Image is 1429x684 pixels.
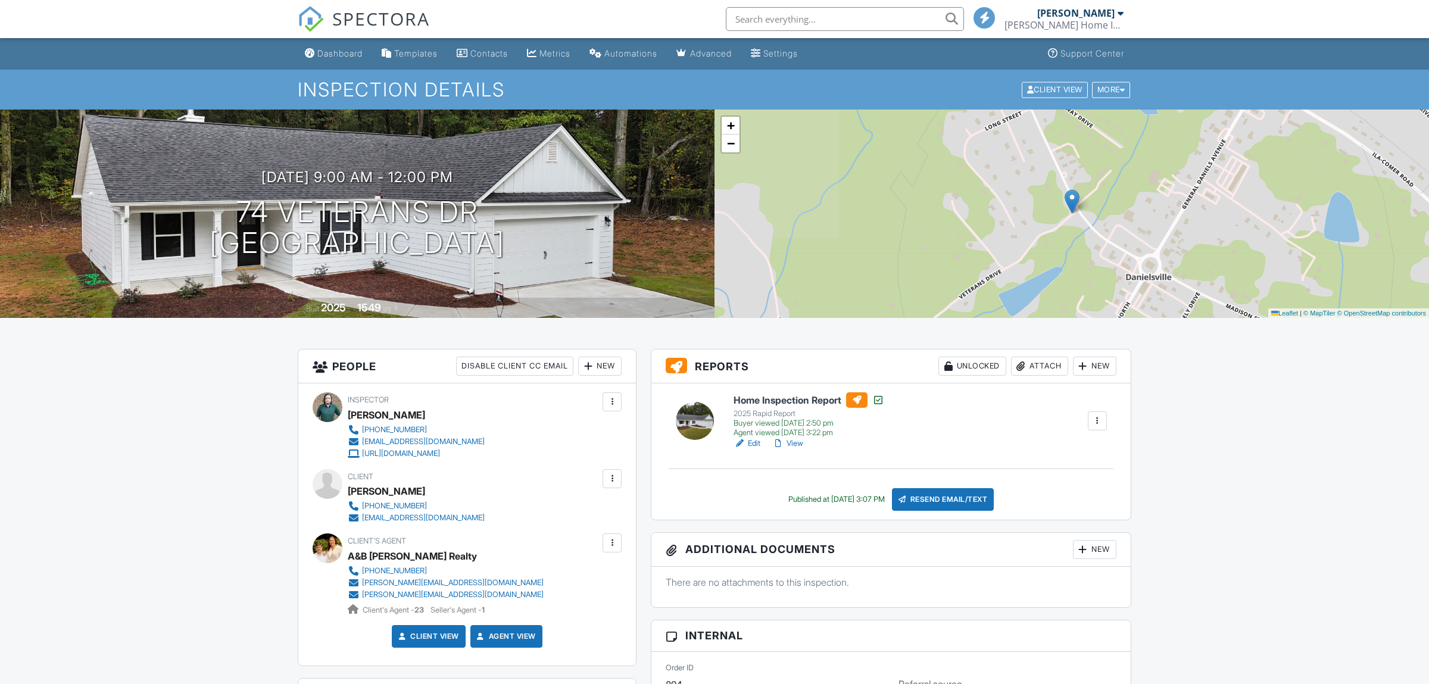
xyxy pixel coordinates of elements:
a: [EMAIL_ADDRESS][DOMAIN_NAME] [348,436,485,448]
a: Client View [1021,85,1091,93]
a: [URL][DOMAIN_NAME] [348,448,485,460]
span: Inspector [348,395,389,404]
span: + [727,118,735,133]
div: [PERSON_NAME][EMAIL_ADDRESS][DOMAIN_NAME] [362,578,544,588]
div: Support Center [1060,48,1124,58]
span: Built [306,304,319,313]
div: Agent viewed [DATE] 3:22 pm [734,428,884,438]
a: Leaflet [1271,310,1298,317]
a: Contacts [452,43,513,65]
label: Order ID [666,663,694,673]
span: | [1300,310,1302,317]
div: Settings [763,48,798,58]
div: 2025 Rapid Report [734,409,884,418]
div: Published at [DATE] 3:07 PM [788,495,885,504]
div: [URL][DOMAIN_NAME] [362,449,440,458]
div: 2025 [321,301,346,314]
a: Templates [377,43,442,65]
img: Marker [1065,189,1079,214]
a: SPECTORA [298,16,430,41]
a: [PHONE_NUMBER] [348,500,485,512]
a: © MapTiler [1303,310,1336,317]
a: Dashboard [300,43,367,65]
div: New [1073,357,1116,376]
input: Search everything... [726,7,964,31]
span: Client's Agent [348,536,406,545]
div: New [1073,540,1116,559]
a: © OpenStreetMap contributors [1337,310,1426,317]
img: The Best Home Inspection Software - Spectora [298,6,324,32]
a: [PHONE_NUMBER] [348,424,485,436]
a: Metrics [522,43,575,65]
span: Client's Agent - [363,605,426,614]
div: [PERSON_NAME][EMAIL_ADDRESS][DOMAIN_NAME] [362,590,544,599]
div: Contacts [470,48,508,58]
span: sq. ft. [383,304,400,313]
h3: People [298,349,636,383]
div: New [578,357,622,376]
span: − [727,136,735,151]
div: Client View [1022,82,1088,98]
h1: 74 Veterans Dr [GEOGRAPHIC_DATA] [210,196,505,260]
a: [EMAIL_ADDRESS][DOMAIN_NAME] [348,512,485,524]
div: More [1092,82,1131,98]
h3: Reports [651,349,1131,383]
a: Edit [734,438,760,449]
div: [PERSON_NAME] [1037,7,1115,19]
div: [PHONE_NUMBER] [362,425,427,435]
a: Zoom in [722,117,740,135]
div: 1549 [357,301,381,314]
a: Advanced [672,43,737,65]
h6: Home Inspection Report [734,392,884,408]
div: Templates [394,48,438,58]
div: [PHONE_NUMBER] [362,566,427,576]
span: SPECTORA [332,6,430,31]
strong: 23 [414,605,424,614]
div: Resend Email/Text [892,488,994,511]
div: Buyer viewed [DATE] 2:50 pm [734,418,884,428]
a: Agent View [475,630,536,642]
div: [PERSON_NAME] [348,482,425,500]
div: [EMAIL_ADDRESS][DOMAIN_NAME] [362,437,485,446]
div: [PERSON_NAME] [348,406,425,424]
strong: 1 [482,605,485,614]
a: A&B [PERSON_NAME] Realty [348,547,477,565]
h3: Additional Documents [651,533,1131,567]
a: Zoom out [722,135,740,152]
div: Metrics [539,48,570,58]
a: View [772,438,803,449]
a: [PERSON_NAME][EMAIL_ADDRESS][DOMAIN_NAME] [348,577,544,589]
div: Advanced [690,48,732,58]
p: There are no attachments to this inspection. [666,576,1116,589]
div: Dashboard [317,48,363,58]
div: Automations [604,48,657,58]
div: [EMAIL_ADDRESS][DOMAIN_NAME] [362,513,485,523]
a: [PHONE_NUMBER] [348,565,544,577]
div: Marney's Home Inspections, LLC [1004,19,1124,31]
div: [PHONE_NUMBER] [362,501,427,511]
div: Unlocked [938,357,1006,376]
a: Home Inspection Report 2025 Rapid Report Buyer viewed [DATE] 2:50 pm Agent viewed [DATE] 3:22 pm [734,392,884,438]
span: Seller's Agent - [430,605,485,614]
a: Settings [746,43,803,65]
h3: [DATE] 9:00 am - 12:00 pm [261,169,453,185]
h1: Inspection Details [298,79,1131,100]
a: Support Center [1043,43,1129,65]
span: Client [348,472,373,481]
a: [PERSON_NAME][EMAIL_ADDRESS][DOMAIN_NAME] [348,589,544,601]
div: Attach [1011,357,1068,376]
h3: Internal [651,620,1131,651]
div: Disable Client CC Email [456,357,573,376]
a: Client View [396,630,459,642]
a: Automations (Basic) [585,43,662,65]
